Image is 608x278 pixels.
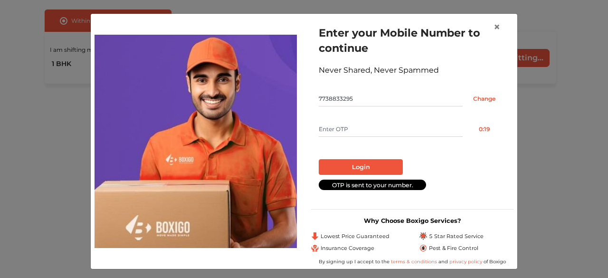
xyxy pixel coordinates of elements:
[319,25,506,56] h1: Enter your Mobile Number to continue
[319,159,403,175] button: Login
[95,35,297,248] img: relocation-img
[311,217,513,224] h3: Why Choose Boxigo Services?
[319,91,463,106] input: Mobile No
[494,20,500,34] span: ×
[463,122,506,137] button: 0:19
[391,259,438,265] a: terms & conditions
[463,91,506,106] input: Change
[319,180,426,191] div: OTP is sent to your number.
[319,122,463,137] input: Enter OTP
[321,232,389,240] span: Lowest Price Guaranteed
[429,232,484,240] span: 5 Star Rated Service
[429,244,478,252] span: Pest & Fire Control
[448,259,484,265] a: privacy policy
[311,258,513,265] div: By signing up I accept to the and of Boxigo
[319,65,506,76] div: Never Shared, Never Spammed
[321,244,374,252] span: Insurance Coverage
[486,14,508,40] button: Close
